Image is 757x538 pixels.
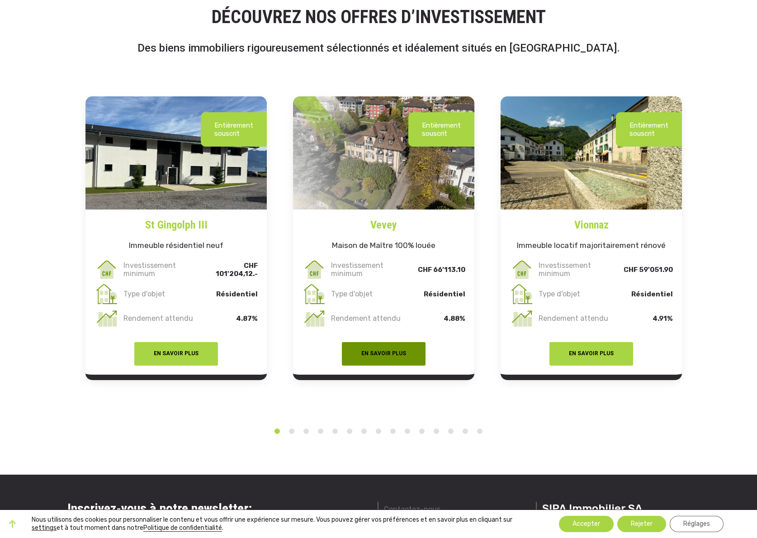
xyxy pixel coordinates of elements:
p: 4.88% [411,314,465,323]
img: type [302,282,326,306]
p: J'accepte de recevoir des communications de SIPA crowd immo [11,114,208,130]
h3: Inscrivez-vous à notre newsletter: [67,502,372,515]
p: Type d'objet [537,290,619,298]
p: Nous utilisons des cookies pour personnaliser le contenu et vous offrir une expérience sur mesure... [32,516,535,532]
button: Accepter [559,516,614,532]
button: EN SAVOIR PLUS [549,342,633,366]
img: vionaaz-property [501,96,682,209]
p: Type d'objet [329,290,411,298]
a: Vevey [293,209,474,233]
strong: DÉCOUVREZ NOS OFFRES D’INVESTISSEMENT [212,6,546,28]
button: EN SAVOIR PLUS [134,342,218,366]
p: CHF 101'204,12.- [203,262,258,278]
img: type [510,282,534,306]
h5: Immeuble résidentiel neuf [85,233,267,257]
p: Entièrement souscrit [422,121,461,138]
button: EN SAVOIR PLUS [342,342,426,366]
a: EN SAVOIR PLUS [342,347,426,357]
button: 11 [417,427,426,436]
p: Type d'objet [122,290,203,298]
p: Rendement attendu [122,314,203,323]
button: 14 [461,427,470,436]
h5: Maison de Maître 100% louée [293,233,474,257]
button: 9 [388,427,397,436]
button: 6 [345,427,354,436]
a: EN SAVOIR PLUS [134,347,218,357]
button: 3 [302,427,311,436]
button: Rejeter [617,516,666,532]
span: Des biens immobiliers rigoureusement sélectionnés et idéalement situés en [GEOGRAPHIC_DATA]. [137,42,620,54]
button: 2 [287,427,296,436]
p: Résidentiel [619,290,673,298]
p: Investissement minimum [537,262,619,278]
img: rendement [95,306,119,331]
a: St Gingolph III [85,209,267,233]
h5: Immeuble locatif majoritairement rénové [501,233,682,257]
p: Investissement minimum [122,262,203,278]
button: Réglages [670,516,724,532]
img: type [95,282,119,306]
p: Entièrement souscrit [214,121,253,138]
span: Téléphone [115,37,151,46]
a: Contactez-nous [384,504,440,515]
img: invest_min [95,257,119,282]
a: Vionnaz [501,209,682,233]
button: settings [32,524,57,532]
button: 5 [331,427,340,436]
button: 12 [432,427,441,436]
p: 4.87% [203,314,258,323]
h3: SIPA Immobilier SA [542,502,690,515]
button: 13 [446,427,455,436]
button: 8 [374,427,383,436]
p: CHF 59'051.90 [619,266,673,274]
button: 15 [475,427,484,436]
a: Politique de confidentialité [143,524,222,532]
a: EN SAVOIR PLUS [549,347,633,357]
input: J'accepte de recevoir des communications de SIPA crowd immo [2,115,8,121]
p: Rendement attendu [537,314,619,323]
button: 7 [360,427,369,436]
img: rendement [302,306,326,331]
p: CHF 66’113.10 [411,266,465,274]
img: st-gin-iii [85,96,267,209]
p: Entièrement souscrit [629,121,668,138]
img: invest_min [302,257,326,282]
button: 4 [316,427,325,436]
img: invest_min [510,257,534,282]
p: Résidentiel [203,290,258,298]
p: 4.91% [619,314,673,323]
p: Rendement attendu [329,314,411,323]
p: Résidentiel [411,290,465,298]
p: Investissement minimum [329,262,411,278]
button: 1 [273,427,282,436]
button: 10 [403,427,412,436]
img: rendement [510,306,534,331]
